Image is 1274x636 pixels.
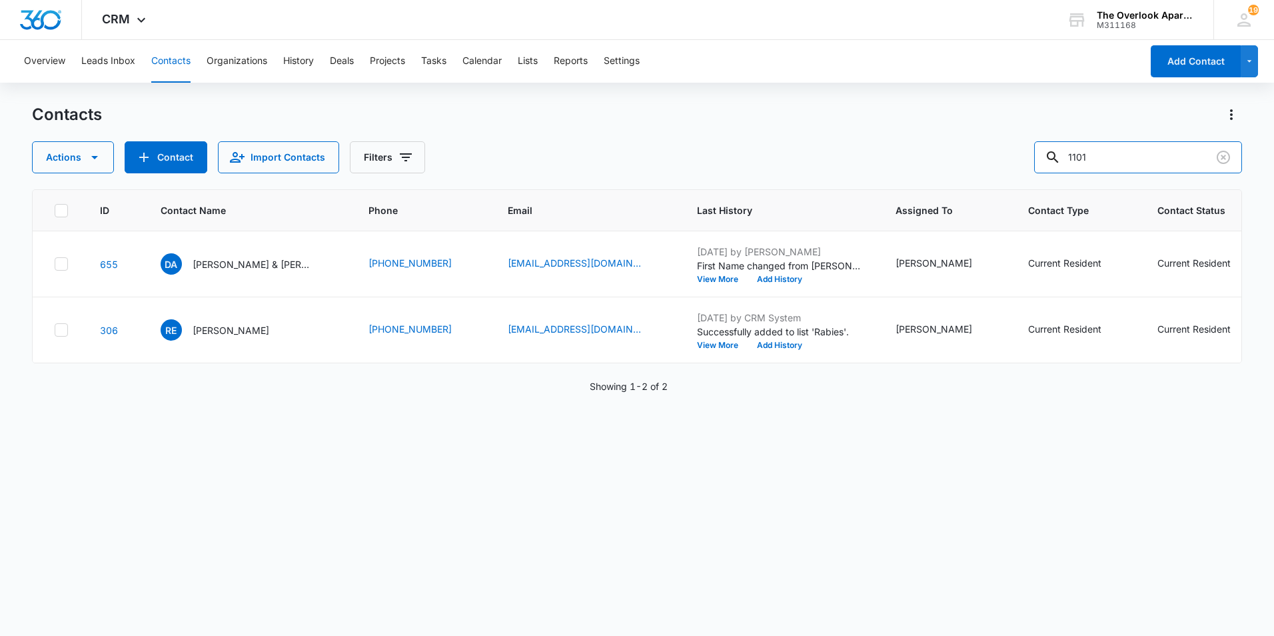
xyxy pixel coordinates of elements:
[1034,141,1242,173] input: Search Contacts
[1157,203,1235,217] span: Contact Status
[697,341,748,349] button: View More
[283,40,314,83] button: History
[508,322,665,338] div: Email - shultre@hotmail.com - Select to Edit Field
[1097,21,1194,30] div: account id
[161,253,182,275] span: DA
[368,256,452,270] a: [PHONE_NUMBER]
[1028,203,1106,217] span: Contact Type
[896,203,977,217] span: Assigned To
[554,40,588,83] button: Reports
[1157,322,1255,338] div: Contact Status - Current Resident - Select to Edit Field
[748,341,812,349] button: Add History
[32,141,114,173] button: Actions
[368,203,456,217] span: Phone
[24,40,65,83] button: Overview
[697,203,844,217] span: Last History
[697,275,748,283] button: View More
[100,259,118,270] a: Navigate to contact details page for David Anderson & Charity Andersen & Tyler Andersen
[1028,256,1101,270] div: Current Resident
[697,311,864,325] p: [DATE] by CRM System
[604,40,640,83] button: Settings
[368,322,452,336] a: [PHONE_NUMBER]
[508,203,646,217] span: Email
[81,40,135,83] button: Leads Inbox
[161,203,317,217] span: Contact Name
[32,105,102,125] h1: Contacts
[697,325,864,339] p: Successfully added to list 'Rabies'.
[100,203,109,217] span: ID
[748,275,812,283] button: Add History
[193,323,269,337] p: [PERSON_NAME]
[518,40,538,83] button: Lists
[1028,256,1125,272] div: Contact Type - Current Resident - Select to Edit Field
[590,379,668,393] p: Showing 1-2 of 2
[330,40,354,83] button: Deals
[368,256,476,272] div: Phone - (970) 786-5234 - Select to Edit Field
[896,322,972,336] div: [PERSON_NAME]
[1213,147,1234,168] button: Clear
[508,256,665,272] div: Email - twistinalligator@protonmail.com - Select to Edit Field
[193,257,313,271] p: [PERSON_NAME] & [PERSON_NAME] & [PERSON_NAME]
[508,322,641,336] a: [EMAIL_ADDRESS][DOMAIN_NAME]
[1157,256,1255,272] div: Contact Status - Current Resident - Select to Edit Field
[1028,322,1125,338] div: Contact Type - Current Resident - Select to Edit Field
[1151,45,1241,77] button: Add Contact
[697,245,864,259] p: [DATE] by [PERSON_NAME]
[896,256,972,270] div: [PERSON_NAME]
[896,322,996,338] div: Assigned To - Desirea Archuleta - Select to Edit Field
[1157,322,1231,336] div: Current Resident
[1157,256,1231,270] div: Current Resident
[1097,10,1194,21] div: account name
[462,40,502,83] button: Calendar
[1248,5,1259,15] div: notifications count
[1028,322,1101,336] div: Current Resident
[896,256,996,272] div: Assigned To - Desirea Archuleta - Select to Edit Field
[697,259,864,273] p: First Name changed from [PERSON_NAME] to [PERSON_NAME] &amp; .
[100,325,118,336] a: Navigate to contact details page for Royce E. Schultz
[1248,5,1259,15] span: 19
[161,253,336,275] div: Contact Name - David Anderson & Charity Andersen & Tyler Andersen - Select to Edit Field
[508,256,641,270] a: [EMAIL_ADDRESS][DOMAIN_NAME]
[370,40,405,83] button: Projects
[207,40,267,83] button: Organizations
[350,141,425,173] button: Filters
[161,319,182,341] span: RE
[368,322,476,338] div: Phone - (970) 449-3651 - Select to Edit Field
[1221,104,1242,125] button: Actions
[218,141,339,173] button: Import Contacts
[125,141,207,173] button: Add Contact
[161,319,293,341] div: Contact Name - Royce E. Schultz - Select to Edit Field
[102,12,130,26] span: CRM
[421,40,446,83] button: Tasks
[151,40,191,83] button: Contacts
